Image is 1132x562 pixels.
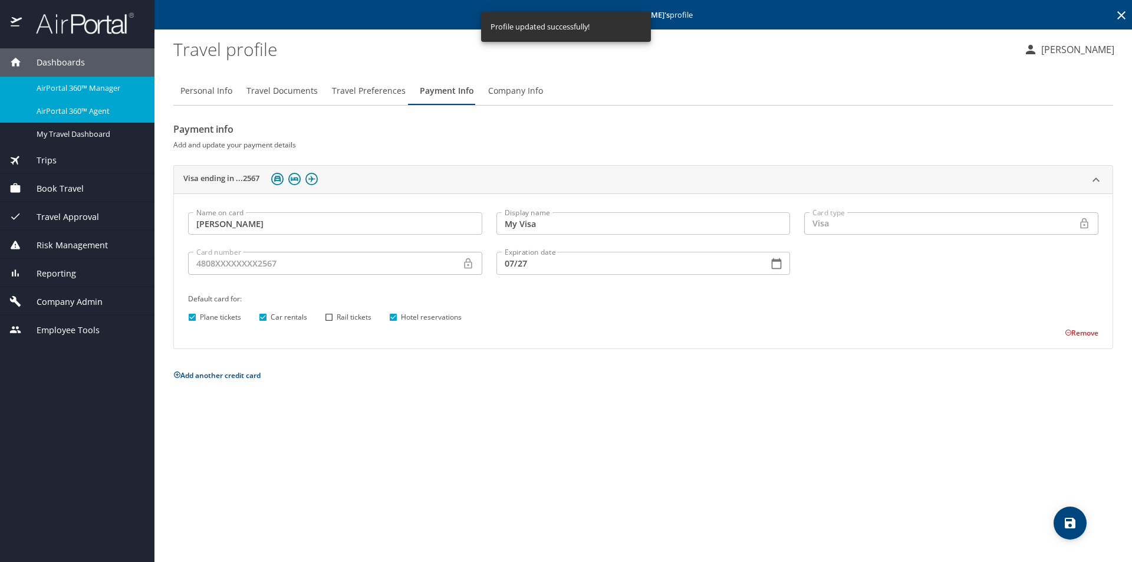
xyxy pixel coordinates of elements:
div: Visa ending in ...2567 [174,193,1113,348]
span: Risk Management [22,239,108,252]
span: Company Info [488,84,543,98]
input: Ex. My corporate card [496,212,791,235]
h1: Travel profile [173,31,1014,67]
span: Book Travel [22,182,84,195]
button: Add another credit card [173,370,261,380]
h6: Default card for: [188,292,1098,305]
span: Employee Tools [22,324,100,337]
span: Car rentals [271,312,307,323]
div: Visa ending in ...2567 [174,166,1113,194]
button: [PERSON_NAME] [1019,39,1119,60]
h2: Visa ending in ...2567 [183,173,259,187]
span: AirPortal 360™ Agent [37,106,140,117]
span: Personal Info [180,84,232,98]
img: icon-airportal.png [11,12,23,35]
span: Plane tickets [200,312,241,323]
input: MM/YY [496,252,759,274]
span: AirPortal 360™ Manager [37,83,140,94]
img: airportal-logo.png [23,12,134,35]
span: Rail tickets [337,312,371,323]
h6: Add and update your payment details [173,139,1113,151]
span: Travel Approval [22,211,99,224]
span: Company Admin [22,295,103,308]
img: plane [305,173,318,185]
p: Editing profile [158,11,1128,19]
span: Reporting [22,267,76,280]
p: [PERSON_NAME] [1038,42,1114,57]
div: Profile [173,77,1113,105]
div: Visa [804,212,1078,235]
span: My Travel Dashboard [37,129,140,140]
span: Dashboards [22,56,85,69]
span: Travel Preferences [332,84,406,98]
span: Trips [22,154,57,167]
button: Remove [1065,328,1098,338]
span: Travel Documents [246,84,318,98]
h2: Payment info [173,120,1113,139]
button: save [1054,507,1087,540]
img: car [271,173,284,185]
div: Profile updated successfully! [491,15,590,38]
span: Payment Info [420,84,474,98]
span: Hotel reservations [401,312,462,323]
img: hotel [288,173,301,185]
